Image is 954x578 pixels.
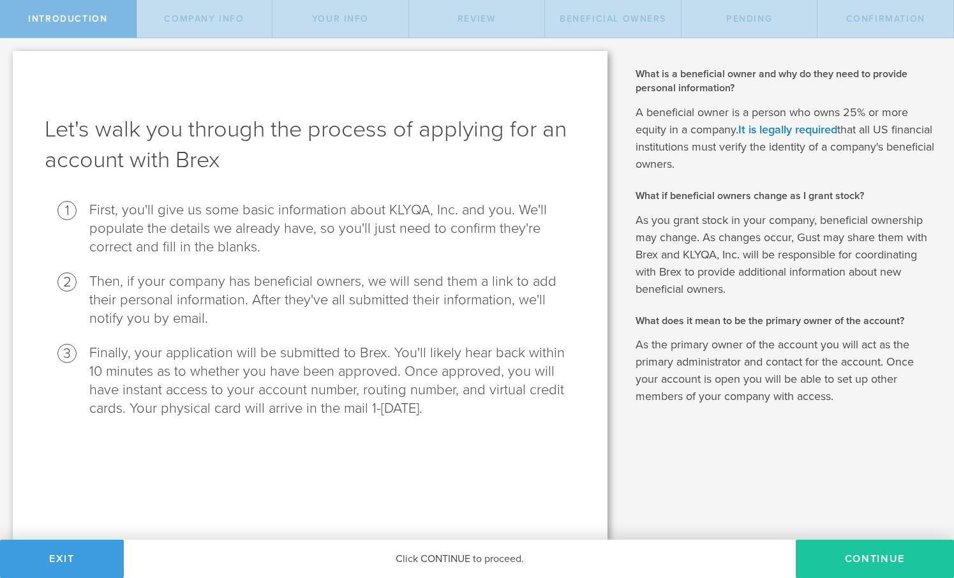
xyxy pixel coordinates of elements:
span: Review [458,13,496,24]
h1: Let's walk you through the process of applying for an account with Brex [45,114,576,175]
li: First, you'll give us some basic information about KLYQA, Inc. and you. We'll populate the detail... [89,201,576,256]
span: Introduction [28,13,107,24]
div: Click CONTINUE to proceed. [124,540,796,578]
button: Continue [796,540,954,578]
li: Finally, your application will be submitted to Brex. You'll likely hear back within 10 minutes as... [89,344,576,418]
span: Your Info [312,13,369,24]
h2: What does it mean to be the primary owner of the account? [636,314,935,328]
span: Company Info [164,13,244,24]
span: Pending [726,13,772,24]
h2: What is a beneficial owner and why do they need to provide personal information? [636,67,935,96]
a: It is legally required [738,122,837,137]
p: As the primary owner of the account you will act as the primary administrator and contact for the... [636,336,935,405]
span: Confirmation [846,13,925,24]
p: A beneficial owner is a person who owns 25% or more equity in a company. that all US financial in... [636,104,935,173]
p: As you grant stock in your company, beneficial ownership may change. As changes occur, Gust may s... [636,212,935,298]
li: Then, if your company has beneficial owners, we will send them a link to add their personal infor... [89,272,576,328]
span: Beneficial Owners [560,13,666,24]
iframe: Chat Widget [890,478,954,540]
h2: What if beneficial owners change as I grant stock? [636,189,935,203]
